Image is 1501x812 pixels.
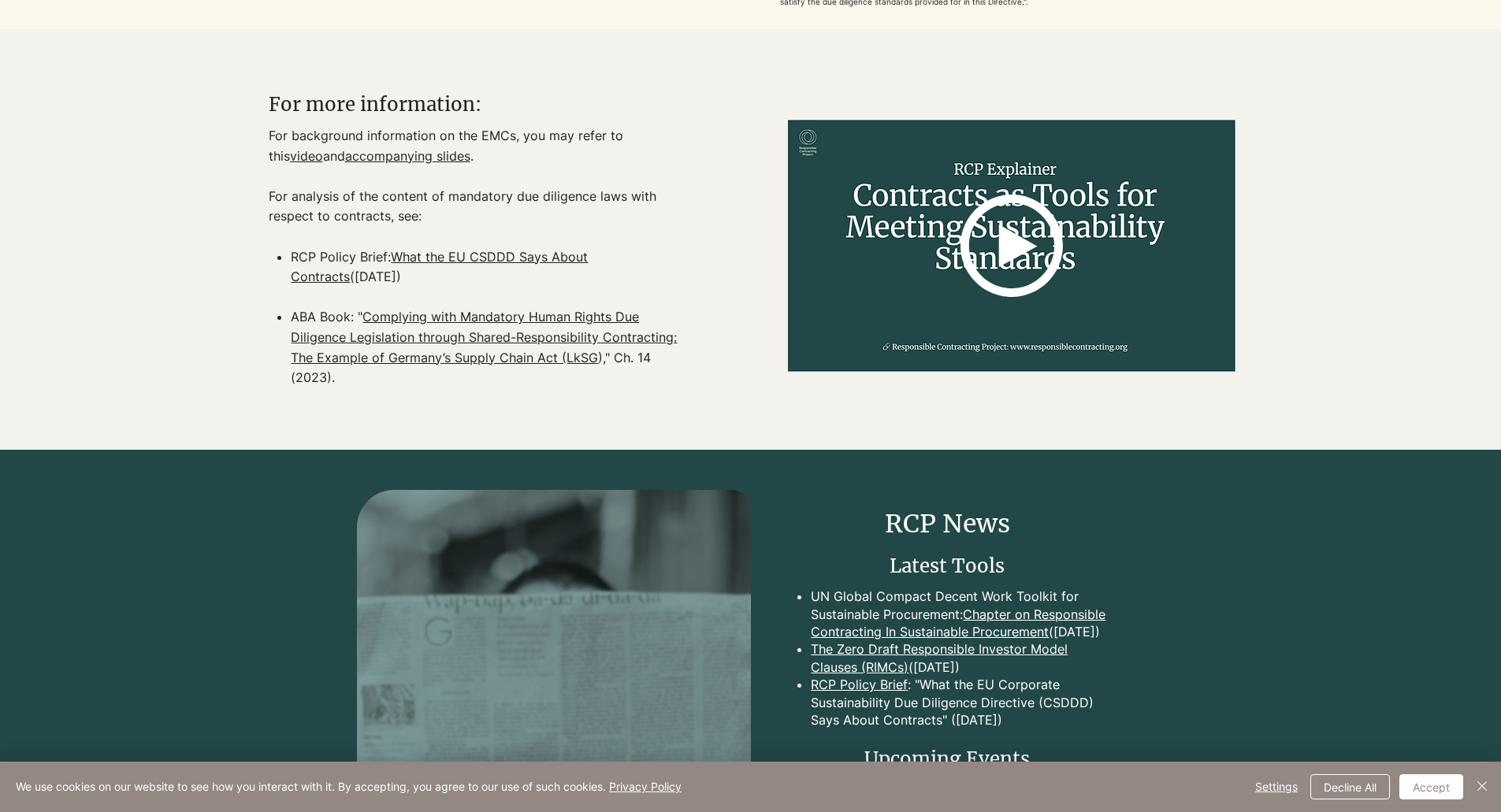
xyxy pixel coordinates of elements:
a: video [290,148,323,164]
p: ​For background information on the EMCs, you may refer to this and . [269,126,697,166]
a: Complying with Mandatory Human Rights Due Diligence Legislation through Shared-Responsibility Con... [291,309,677,365]
a: Privacy Policy [609,780,682,793]
a: accompanying slides [345,148,470,164]
button: Accept [1399,774,1463,799]
button: Close [1473,774,1492,799]
a: RCP Policy Brief [811,677,908,692]
p: For analysis of the content of mandatory due diligence laws with respect to contracts, see: [269,187,697,247]
h3: Latest Tools [789,553,1107,580]
button: Decline All [1310,774,1390,799]
p: RCP Policy Brief: ([DATE]) [291,247,696,308]
a: What the EU CSDDD Says About Contracts [291,249,588,285]
p: ABA Book: " )," Ch. 14 (2023). [291,307,696,387]
img: Close [1473,777,1492,795]
p: ( [811,640,1106,676]
p: UN Global Compact Decent Work Toolkit for Sustainable Procurement: ([DATE]) [811,588,1106,640]
img: Screenshot 2025-05-21 at 18.52.23.png [788,83,1235,409]
span: We use cookies on our website to see how you interact with it. By accepting, you agree to our use... [16,780,682,794]
a: : "What the EU Corporate Sustainability Due Diligence Directive (CSDDD) Says About Contracts" ([D... [811,677,1094,728]
a: [DATE] [913,659,955,675]
h2: Upcoming Events [788,746,1106,773]
a: The Zero Draft Responsible Investor Model Clauses (RIMCs) [811,641,1068,674]
span: For more information: [269,92,481,117]
h2: RCP News [789,506,1107,542]
span: Settings [1255,775,1298,799]
a: ) [955,659,960,675]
